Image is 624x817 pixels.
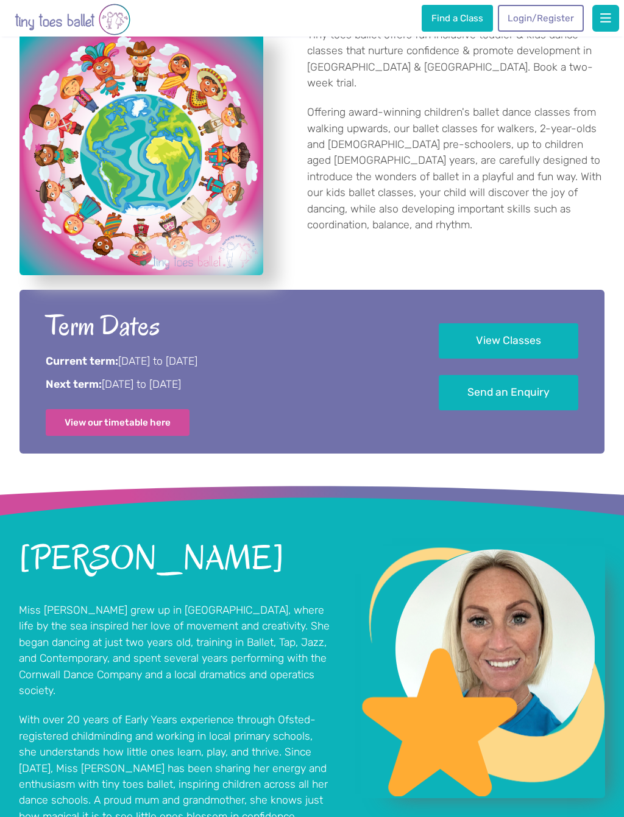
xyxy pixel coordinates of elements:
[19,32,263,275] a: View full-size image
[46,409,190,436] a: View our timetable here
[498,5,583,32] a: Login/Register
[422,5,492,32] a: Find a Class
[19,602,331,698] p: Miss [PERSON_NAME] grew up in [GEOGRAPHIC_DATA], where life by the sea inspired her love of movem...
[439,323,578,359] a: View Classes
[46,354,406,369] p: [DATE] to [DATE]
[46,307,406,345] h2: Term Dates
[361,546,605,799] a: View full-size image
[439,375,578,411] a: Send an Enquiry
[46,377,406,392] p: [DATE] to [DATE]
[307,27,604,91] p: Tiny toes ballet offers fun inclusive toddler & kids dance classes that nurture confidence & prom...
[46,378,102,390] strong: Next term:
[307,104,604,233] p: Offering award-winning children's ballet dance classes from walking upwards, our ballet classes f...
[19,541,331,576] h2: [PERSON_NAME]
[15,2,130,37] img: tiny toes ballet
[46,355,118,367] strong: Current term:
